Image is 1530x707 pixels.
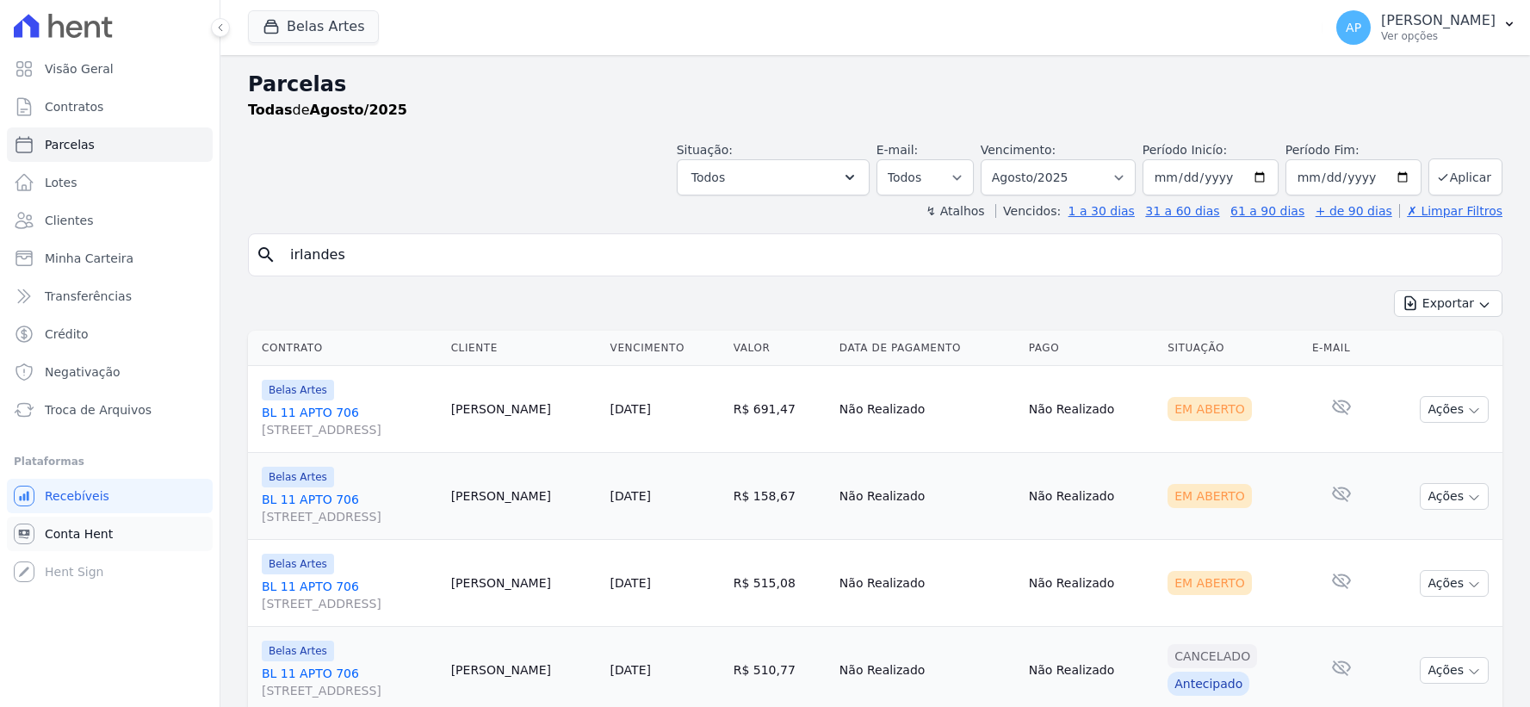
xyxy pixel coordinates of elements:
[1145,204,1219,218] a: 31 a 60 dias
[1168,397,1252,421] div: Em Aberto
[256,245,276,265] i: search
[248,102,293,118] strong: Todas
[1316,204,1392,218] a: + de 90 dias
[45,487,109,505] span: Recebíveis
[1399,204,1502,218] a: ✗ Limpar Filtros
[262,467,334,487] span: Belas Artes
[45,363,121,381] span: Negativação
[45,326,89,343] span: Crédito
[1069,204,1135,218] a: 1 a 30 dias
[7,479,213,513] a: Recebíveis
[45,212,93,229] span: Clientes
[248,100,407,121] p: de
[691,167,725,188] span: Todos
[45,525,113,543] span: Conta Hent
[444,540,604,627] td: [PERSON_NAME]
[45,401,152,419] span: Troca de Arquivos
[7,203,213,238] a: Clientes
[981,143,1056,157] label: Vencimento:
[1230,204,1304,218] a: 61 a 90 dias
[280,238,1495,272] input: Buscar por nome do lote ou do cliente
[727,453,833,540] td: R$ 158,67
[1143,143,1227,157] label: Período Inicío:
[833,366,1022,453] td: Não Realizado
[310,102,407,118] strong: Agosto/2025
[1305,331,1378,366] th: E-mail
[7,52,213,86] a: Visão Geral
[7,241,213,276] a: Minha Carteira
[833,540,1022,627] td: Não Realizado
[1168,644,1257,668] div: Cancelado
[610,489,651,503] a: [DATE]
[7,279,213,313] a: Transferências
[995,204,1061,218] label: Vencidos:
[1420,570,1489,597] button: Ações
[1381,29,1496,43] p: Ver opções
[1022,366,1161,453] td: Não Realizado
[1168,484,1252,508] div: Em Aberto
[262,421,437,438] span: [STREET_ADDRESS]
[7,127,213,162] a: Parcelas
[14,451,206,472] div: Plataformas
[262,491,437,525] a: BL 11 APTO 706[STREET_ADDRESS]
[727,366,833,453] td: R$ 691,47
[833,453,1022,540] td: Não Realizado
[444,453,604,540] td: [PERSON_NAME]
[262,595,437,612] span: [STREET_ADDRESS]
[604,331,727,366] th: Vencimento
[1285,141,1422,159] label: Período Fim:
[262,508,437,525] span: [STREET_ADDRESS]
[262,404,437,438] a: BL 11 APTO 706[STREET_ADDRESS]
[7,90,213,124] a: Contratos
[1428,158,1502,195] button: Aplicar
[610,576,651,590] a: [DATE]
[727,540,833,627] td: R$ 515,08
[262,578,437,612] a: BL 11 APTO 706[STREET_ADDRESS]
[1161,331,1305,366] th: Situação
[444,366,604,453] td: [PERSON_NAME]
[1420,396,1489,423] button: Ações
[1420,483,1489,510] button: Ações
[677,159,870,195] button: Todos
[7,393,213,427] a: Troca de Arquivos
[1420,657,1489,684] button: Ações
[45,250,133,267] span: Minha Carteira
[1381,12,1496,29] p: [PERSON_NAME]
[248,69,1502,100] h2: Parcelas
[45,98,103,115] span: Contratos
[262,665,437,699] a: BL 11 APTO 706[STREET_ADDRESS]
[248,331,444,366] th: Contrato
[1022,453,1161,540] td: Não Realizado
[1022,331,1161,366] th: Pago
[262,682,437,699] span: [STREET_ADDRESS]
[1322,3,1530,52] button: AP [PERSON_NAME] Ver opções
[1168,571,1252,595] div: Em Aberto
[926,204,984,218] label: ↯ Atalhos
[1346,22,1361,34] span: AP
[876,143,919,157] label: E-mail:
[45,136,95,153] span: Parcelas
[262,554,334,574] span: Belas Artes
[677,143,733,157] label: Situação:
[444,331,604,366] th: Cliente
[610,402,651,416] a: [DATE]
[1394,290,1502,317] button: Exportar
[7,317,213,351] a: Crédito
[1168,672,1249,696] div: Antecipado
[7,517,213,551] a: Conta Hent
[727,331,833,366] th: Valor
[45,60,114,78] span: Visão Geral
[7,165,213,200] a: Lotes
[262,380,334,400] span: Belas Artes
[7,355,213,389] a: Negativação
[1022,540,1161,627] td: Não Realizado
[45,174,77,191] span: Lotes
[248,10,379,43] button: Belas Artes
[833,331,1022,366] th: Data de Pagamento
[262,641,334,661] span: Belas Artes
[610,663,651,677] a: [DATE]
[45,288,132,305] span: Transferências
